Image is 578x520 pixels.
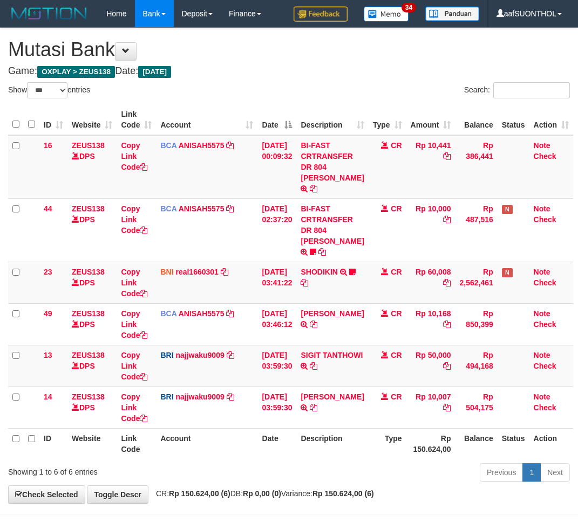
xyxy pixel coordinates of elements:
a: Note [534,392,550,401]
td: DPS [67,262,117,303]
a: Note [534,268,550,276]
a: Copy Rp 10,441 to clipboard [443,152,451,161]
span: 16 [44,141,52,150]
strong: Rp 150.624,00 (6) [312,489,374,498]
a: Copy Link Code [121,351,147,381]
a: najjwaku9009 [175,351,224,359]
a: ANISAH5575 [179,141,225,150]
td: Rp 487,516 [455,198,497,262]
td: [DATE] 00:09:32 [257,135,296,199]
a: Copy Rp 60,008 to clipboard [443,278,451,287]
a: Copy SIGIT TANTHOWI to clipboard [310,362,317,370]
a: najjwaku9009 [175,392,224,401]
td: DPS [67,198,117,262]
span: CR [391,268,402,276]
a: Copy Rp 10,000 to clipboard [443,215,451,224]
span: BNI [160,268,173,276]
span: Has Note [502,205,513,214]
th: Link Code [117,428,156,459]
a: ANISAH5575 [179,309,225,318]
td: [DATE] 02:37:20 [257,198,296,262]
a: Copy BI-FAST CRTRANSFER DR 804 AGUS SALIM to clipboard [310,184,317,193]
a: ZEUS138 [72,268,105,276]
a: Check [534,278,556,287]
span: CR [391,141,402,150]
span: CR [391,204,402,213]
a: Check [534,215,556,224]
a: ZEUS138 [72,351,105,359]
th: Account [156,428,257,459]
td: BI-FAST CRTRANSFER DR 804 [PERSON_NAME] [296,135,368,199]
a: ZEUS138 [72,309,105,318]
a: Copy ANISAH5575 to clipboard [226,309,234,318]
a: [PERSON_NAME] [301,392,364,401]
a: Note [534,204,550,213]
a: [PERSON_NAME] [301,309,364,318]
span: 14 [44,392,52,401]
span: BCA [160,309,176,318]
strong: Rp 0,00 (0) [243,489,281,498]
td: Rp 504,175 [455,386,497,428]
a: Copy Rp 10,168 to clipboard [443,320,451,329]
strong: Rp 150.624,00 (6) [169,489,230,498]
td: Rp 850,399 [455,303,497,345]
span: 49 [44,309,52,318]
a: Copy real1660301 to clipboard [221,268,228,276]
th: Status [498,104,529,135]
a: Copy Link Code [121,309,147,339]
a: Note [534,141,550,150]
th: Balance [455,428,497,459]
span: 13 [44,351,52,359]
a: ZEUS138 [72,392,105,401]
th: Balance [455,104,497,135]
span: CR: DB: Variance: [151,489,374,498]
th: ID [39,428,67,459]
a: Check [534,320,556,329]
select: Showentries [27,82,67,98]
th: Action: activate to sort column ascending [529,104,574,135]
span: BRI [160,392,173,401]
th: Date: activate to sort column descending [257,104,296,135]
span: 44 [44,204,52,213]
a: Copy SITI ASTARI to clipboard [310,403,317,412]
span: CR [391,351,402,359]
td: Rp 2,562,461 [455,262,497,303]
a: Copy ANISAH5575 to clipboard [226,141,234,150]
td: Rp 60,008 [406,262,455,303]
th: Link Code: activate to sort column ascending [117,104,156,135]
th: Website: activate to sort column ascending [67,104,117,135]
a: Copy INA PAUJANAH to clipboard [310,320,317,329]
th: Website [67,428,117,459]
span: 23 [44,268,52,276]
span: BCA [160,141,176,150]
a: SHODIKIN [301,268,337,276]
td: [DATE] 03:46:12 [257,303,296,345]
a: 1 [522,463,541,482]
a: Toggle Descr [87,485,148,504]
label: Show entries [8,82,90,98]
a: Check Selected [8,485,85,504]
td: DPS [67,386,117,428]
td: Rp 494,168 [455,345,497,386]
a: Check [534,152,556,161]
td: Rp 10,007 [406,386,455,428]
span: [DATE] [138,66,171,78]
span: BCA [160,204,176,213]
a: ZEUS138 [72,141,105,150]
a: Note [534,351,550,359]
h1: Mutasi Bank [8,39,570,61]
a: Copy Link Code [121,204,147,235]
th: Date [257,428,296,459]
label: Search: [464,82,570,98]
a: Copy Rp 50,000 to clipboard [443,362,451,370]
a: SIGIT TANTHOWI [301,351,363,359]
a: real1660301 [175,268,218,276]
th: Action [529,428,574,459]
span: OXPLAY > ZEUS138 [37,66,115,78]
div: Showing 1 to 6 of 6 entries [8,462,233,477]
a: ANISAH5575 [179,204,225,213]
td: BI-FAST CRTRANSFER DR 804 [PERSON_NAME] [296,198,368,262]
th: Rp 150.624,00 [406,428,455,459]
a: Copy BI-FAST CRTRANSFER DR 804 SUKARDI to clipboard [318,248,326,256]
th: ID: activate to sort column ascending [39,104,67,135]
